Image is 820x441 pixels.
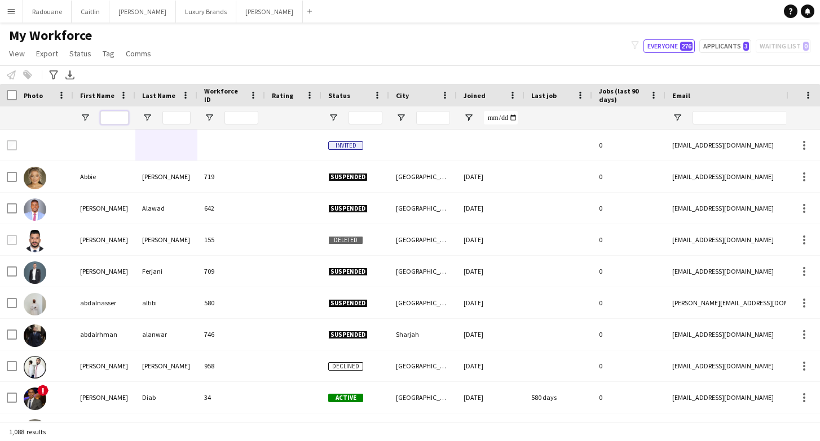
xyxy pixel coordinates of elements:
[73,350,135,381] div: [PERSON_NAME]
[24,356,46,378] img: Abdel Jaleel Elsharief
[135,193,197,224] div: Alawad
[592,193,665,224] div: 0
[592,287,665,318] div: 0
[135,287,197,318] div: altibi
[73,161,135,192] div: Abbie
[328,91,350,100] span: Status
[328,173,368,181] span: Suspended
[7,140,17,150] input: Row Selection is disabled for this row (unchecked)
[69,48,91,59] span: Status
[592,382,665,413] div: 0
[9,48,25,59] span: View
[328,141,363,150] span: Invited
[9,27,92,44] span: My Workforce
[142,91,175,100] span: Last Name
[328,204,368,213] span: Suspended
[135,161,197,192] div: [PERSON_NAME]
[484,111,518,124] input: Joined Filter Input
[389,224,457,255] div: [GEOGRAPHIC_DATA]
[65,46,96,61] a: Status
[457,319,524,350] div: [DATE]
[197,224,265,255] div: 155
[389,319,457,350] div: Sharjah
[743,42,749,51] span: 3
[643,39,695,53] button: Everyone276
[197,382,265,413] div: 34
[197,193,265,224] div: 642
[73,319,135,350] div: abdalrhman
[197,319,265,350] div: 746
[328,268,368,276] span: Suspended
[328,362,363,371] span: Declined
[126,48,151,59] span: Comms
[328,236,363,244] span: Deleted
[592,224,665,255] div: 0
[24,261,46,284] img: Abdallah Ferjani
[672,91,690,100] span: Email
[5,46,29,61] a: View
[328,113,338,123] button: Open Filter Menu
[109,1,176,23] button: [PERSON_NAME]
[457,382,524,413] div: [DATE]
[328,394,363,402] span: Active
[457,161,524,192] div: [DATE]
[236,1,303,23] button: [PERSON_NAME]
[32,46,63,61] a: Export
[389,350,457,381] div: [GEOGRAPHIC_DATA]
[389,287,457,318] div: [GEOGRAPHIC_DATA]
[457,287,524,318] div: [DATE]
[37,385,49,396] span: !
[24,293,46,315] img: abdalnasser altibi
[272,91,293,100] span: Rating
[72,1,109,23] button: Caitlin
[389,193,457,224] div: [GEOGRAPHIC_DATA]
[73,382,135,413] div: [PERSON_NAME]
[197,350,265,381] div: 958
[135,382,197,413] div: Diab
[416,111,450,124] input: City Filter Input
[389,256,457,287] div: [GEOGRAPHIC_DATA]
[36,48,58,59] span: Export
[599,87,645,104] span: Jobs (last 90 days)
[80,113,90,123] button: Open Filter Menu
[63,68,77,82] app-action-btn: Export XLSX
[80,91,114,100] span: First Name
[328,331,368,339] span: Suspended
[98,46,119,61] a: Tag
[162,111,191,124] input: Last Name Filter Input
[531,91,557,100] span: Last job
[24,91,43,100] span: Photo
[396,91,409,100] span: City
[204,87,245,104] span: Workforce ID
[121,46,156,61] a: Comms
[142,113,152,123] button: Open Filter Menu
[24,387,46,410] img: Abdel rahman Diab
[524,382,592,413] div: 580 days
[73,287,135,318] div: abdalnasser
[197,161,265,192] div: 719
[135,256,197,287] div: Ferjani
[592,161,665,192] div: 0
[73,256,135,287] div: [PERSON_NAME]
[73,193,135,224] div: [PERSON_NAME]
[396,113,406,123] button: Open Filter Menu
[24,167,46,189] img: Abbie Fisher
[7,235,17,245] input: Row Selection is disabled for this row (unchecked)
[176,1,236,23] button: Luxury Brands
[24,324,46,347] img: abdalrhman alanwar
[224,111,258,124] input: Workforce ID Filter Input
[672,113,682,123] button: Open Filter Menu
[457,256,524,287] div: [DATE]
[349,111,382,124] input: Status Filter Input
[457,224,524,255] div: [DATE]
[592,256,665,287] div: 0
[328,299,368,308] span: Suspended
[23,1,72,23] button: Radouane
[457,350,524,381] div: [DATE]
[457,193,524,224] div: [DATE]
[592,350,665,381] div: 0
[699,39,751,53] button: Applicants3
[135,319,197,350] div: alanwar
[592,319,665,350] div: 0
[197,287,265,318] div: 580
